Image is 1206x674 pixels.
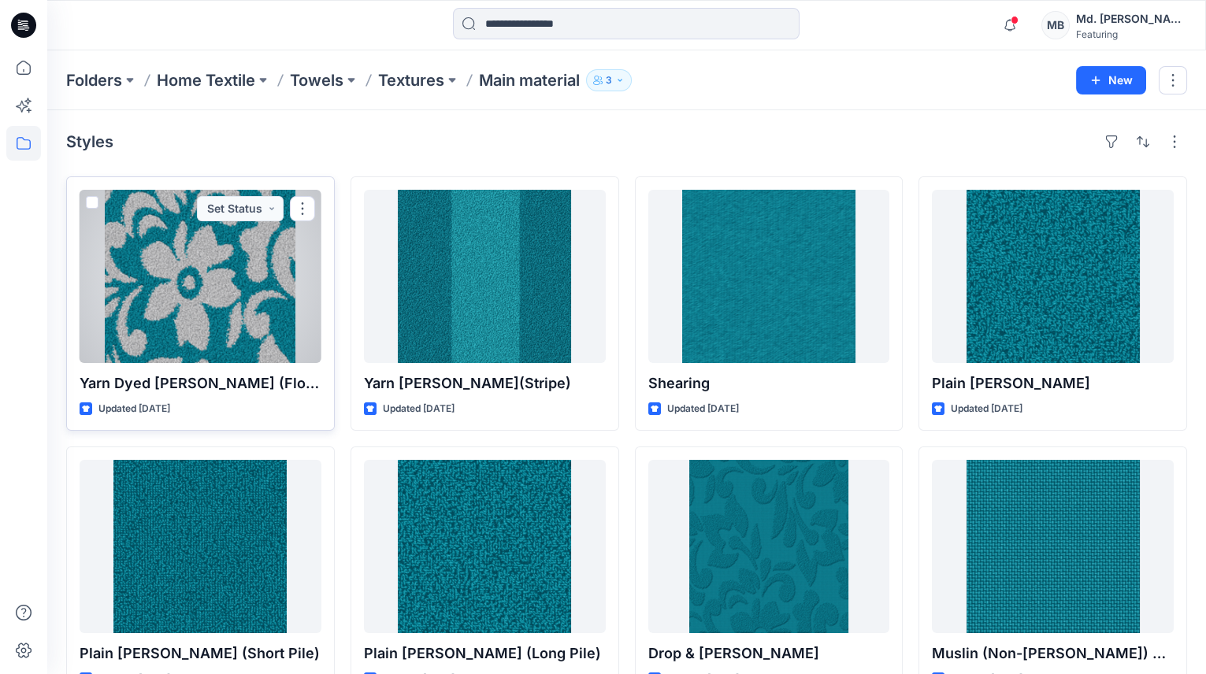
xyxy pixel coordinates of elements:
a: Yarn Dyed Terry (Floral) [80,190,321,363]
h4: Styles [66,132,113,151]
a: Plain Terry (Short Pile) [80,460,321,633]
p: Plain [PERSON_NAME] [932,372,1174,394]
a: Home Textile [157,69,255,91]
div: Md. [PERSON_NAME] [1076,9,1186,28]
p: Yarn [PERSON_NAME](Stripe) [364,372,606,394]
p: Drop & [PERSON_NAME] [648,643,890,665]
p: Updated [DATE] [951,401,1022,417]
p: Muslin (Non-[PERSON_NAME]) Dobby [932,643,1174,665]
div: MB [1041,11,1070,39]
a: Drop & Terry Jacquard [648,460,890,633]
p: Yarn Dyed [PERSON_NAME] (Floral) [80,372,321,394]
p: Updated [DATE] [98,401,170,417]
a: Textures [378,69,444,91]
a: Yarn Dyed Terry(Stripe) [364,190,606,363]
p: Main material [479,69,580,91]
button: New [1076,66,1146,94]
button: 3 [586,69,632,91]
a: Muslin (Non-terry) Dobby [932,460,1174,633]
p: Plain [PERSON_NAME] (Long Pile) [364,643,606,665]
a: Shearing [648,190,890,363]
a: Plain Terry (Long Pile) [364,460,606,633]
p: 3 [606,72,612,89]
div: Featuring [1076,28,1186,40]
p: Shearing [648,372,890,394]
a: Towels [290,69,343,91]
p: Updated [DATE] [667,401,739,417]
p: Plain [PERSON_NAME] (Short Pile) [80,643,321,665]
a: Plain Terry [932,190,1174,363]
p: Updated [DATE] [383,401,455,417]
a: Folders [66,69,122,91]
